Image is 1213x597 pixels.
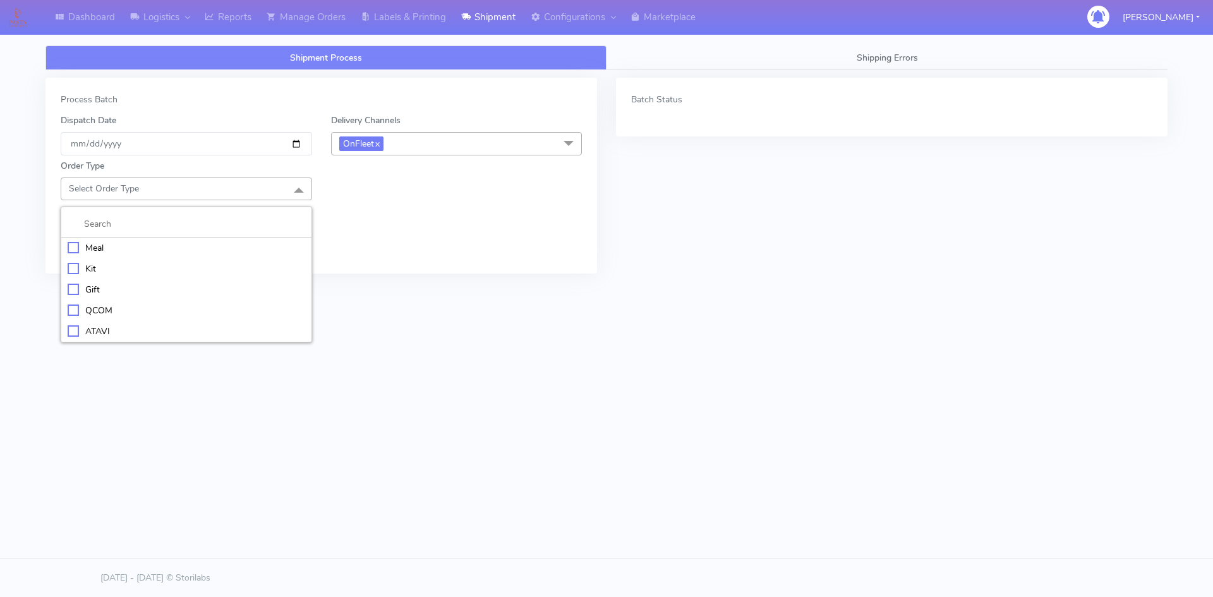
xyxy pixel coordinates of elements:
[69,183,139,195] span: Select Order Type
[290,52,362,64] span: Shipment Process
[61,159,104,172] label: Order Type
[339,136,383,151] span: OnFleet
[68,241,305,255] div: Meal
[45,45,1168,70] ul: Tabs
[68,283,305,296] div: Gift
[68,262,305,275] div: Kit
[857,52,918,64] span: Shipping Errors
[374,136,380,150] a: x
[1113,4,1209,30] button: [PERSON_NAME]
[631,93,1152,106] div: Batch Status
[331,114,401,127] label: Delivery Channels
[61,93,582,106] div: Process Batch
[68,304,305,317] div: QCOM
[68,325,305,338] div: ATAVI
[68,217,305,231] input: multiselect-search
[61,114,116,127] label: Dispatch Date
